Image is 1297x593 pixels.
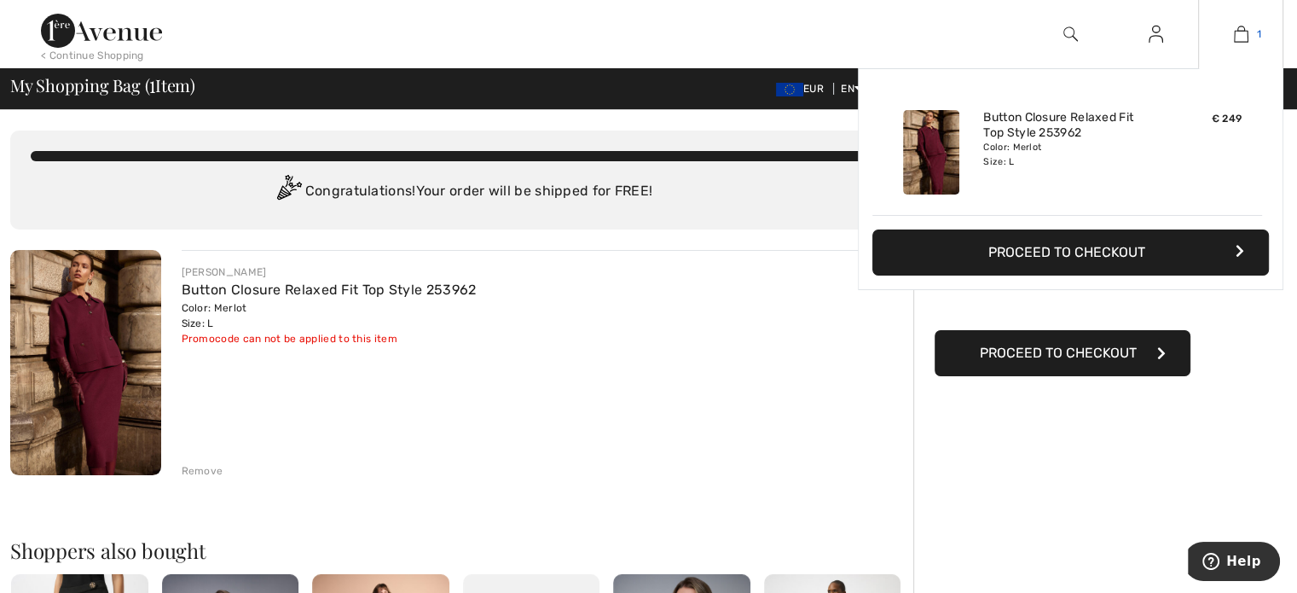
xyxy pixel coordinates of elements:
iframe: Opens a widget where you can find more information [1188,542,1280,584]
span: 1 [1257,26,1261,42]
a: Button Closure Relaxed Fit Top Style 253962 [182,282,477,298]
div: Color: Merlot Size: L [182,300,477,331]
h2: Shoppers also bought [10,540,913,561]
span: EUR [776,83,831,95]
img: 1ère Avenue [41,14,162,48]
div: Remove [182,463,223,479]
a: Button Closure Relaxed Fit Top Style 253962 [983,110,1151,141]
div: Color: Merlot Size: L [983,141,1151,168]
div: [PERSON_NAME] [182,265,477,280]
div: Promocode can not be applied to this item [182,331,477,346]
span: 1 [149,73,155,95]
div: < Continue Shopping [41,48,144,63]
img: My Info [1149,24,1163,44]
span: € 249 [1212,113,1242,125]
img: Euro [776,83,803,96]
img: Button Closure Relaxed Fit Top Style 253962 [903,110,959,195]
a: Sign In [1135,24,1177,45]
img: Congratulation2.svg [271,175,305,209]
button: Proceed to Checkout [872,230,1269,276]
img: Button Closure Relaxed Fit Top Style 253962 [10,250,161,475]
a: 1 [1199,24,1283,44]
span: My Shopping Bag ( Item) [10,77,195,94]
div: Congratulations! Your order will be shipped for FREE! [31,175,893,209]
span: EN [841,83,862,95]
img: search the website [1063,24,1078,44]
img: My Bag [1234,24,1248,44]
